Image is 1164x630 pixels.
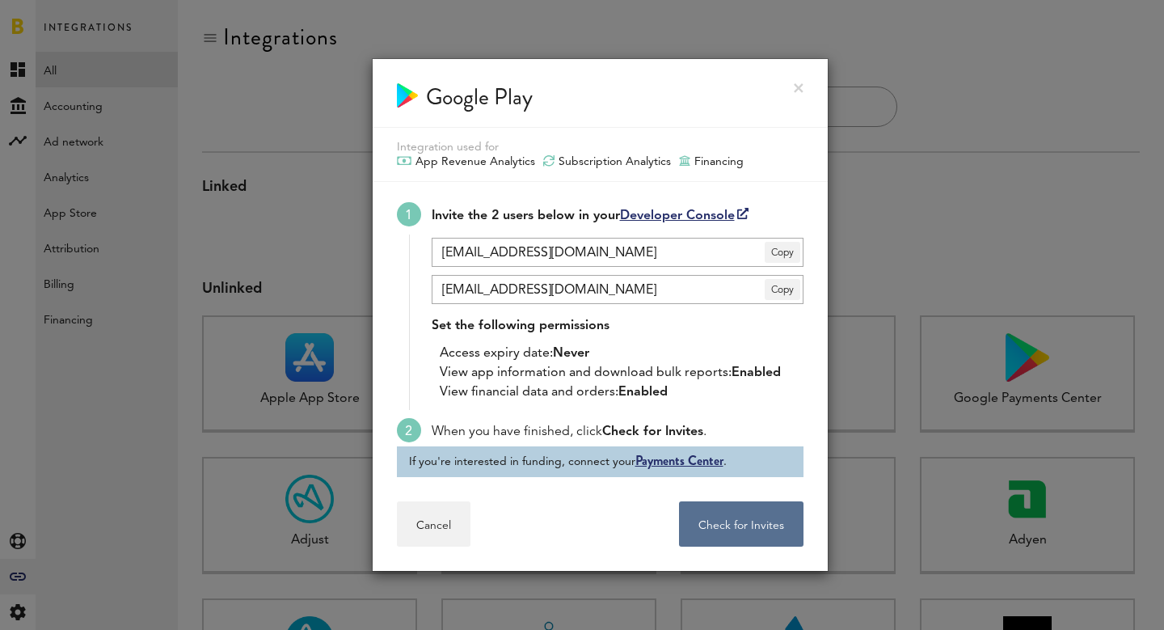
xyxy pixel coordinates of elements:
[679,501,803,547] button: Check for Invites
[440,383,803,402] li: View financial data and orders:
[765,242,800,263] span: Copy
[559,154,671,169] span: Subscription Analytics
[397,501,470,547] button: Cancel
[397,83,419,108] img: Google Play
[432,206,803,226] div: Invite the 2 users below in your
[620,209,749,222] a: Developer Console
[415,154,535,169] span: App Revenue Analytics
[440,344,803,363] li: Access expiry date:
[426,83,533,111] div: Google Play
[432,422,803,442] div: When you have finished, click .
[732,366,781,379] span: Enabled
[694,154,744,169] span: Financing
[440,363,803,383] li: View app information and download bulk reports:
[397,446,803,477] div: If you're interested in funding, connect your .
[397,140,803,154] div: Integration used for
[29,11,117,26] span: Поддержка
[553,347,589,360] span: Never
[635,451,723,470] a: Payments Center
[765,279,800,300] span: Copy
[432,319,609,332] span: Set the following permissions
[618,386,668,399] span: Enabled
[602,425,703,438] span: Check for Invites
